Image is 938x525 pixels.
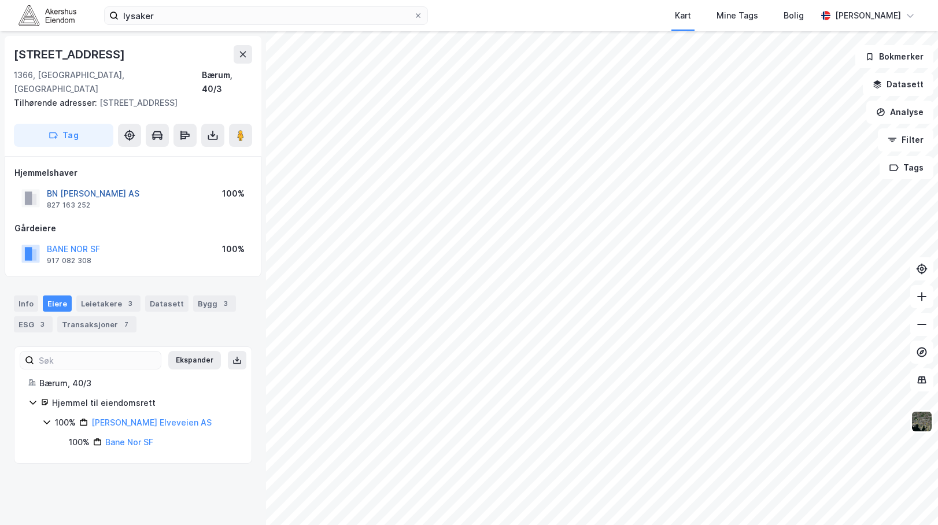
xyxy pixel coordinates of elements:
[717,9,758,23] div: Mine Tags
[14,295,38,312] div: Info
[168,351,221,369] button: Ekspander
[14,98,99,108] span: Tilhørende adresser:
[124,298,136,309] div: 3
[14,316,53,332] div: ESG
[39,376,238,390] div: Bærum, 40/3
[47,256,91,265] div: 917 082 308
[145,295,189,312] div: Datasett
[36,319,48,330] div: 3
[193,295,236,312] div: Bygg
[57,316,136,332] div: Transaksjoner
[880,156,933,179] button: Tags
[202,68,252,96] div: Bærum, 40/3
[14,124,113,147] button: Tag
[14,166,252,180] div: Hjemmelshaver
[43,295,72,312] div: Eiere
[91,417,212,427] a: [PERSON_NAME] Elveveien AS
[880,469,938,525] iframe: Chat Widget
[878,128,933,151] button: Filter
[220,298,231,309] div: 3
[120,319,132,330] div: 7
[14,96,243,110] div: [STREET_ADDRESS]
[222,242,245,256] div: 100%
[866,101,933,124] button: Analyse
[835,9,901,23] div: [PERSON_NAME]
[14,45,127,64] div: [STREET_ADDRESS]
[855,45,933,68] button: Bokmerker
[47,201,90,210] div: 827 163 252
[675,9,691,23] div: Kart
[69,435,90,449] div: 100%
[863,73,933,96] button: Datasett
[14,221,252,235] div: Gårdeiere
[34,352,161,369] input: Søk
[52,396,238,410] div: Hjemmel til eiendomsrett
[911,411,933,432] img: 9k=
[76,295,141,312] div: Leietakere
[880,469,938,525] div: Kontrollprogram for chat
[784,9,804,23] div: Bolig
[19,5,76,25] img: akershus-eiendom-logo.9091f326c980b4bce74ccdd9f866810c.svg
[55,416,76,430] div: 100%
[119,7,413,24] input: Søk på adresse, matrikkel, gårdeiere, leietakere eller personer
[105,437,153,447] a: Bane Nor SF
[222,187,245,201] div: 100%
[14,68,202,96] div: 1366, [GEOGRAPHIC_DATA], [GEOGRAPHIC_DATA]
